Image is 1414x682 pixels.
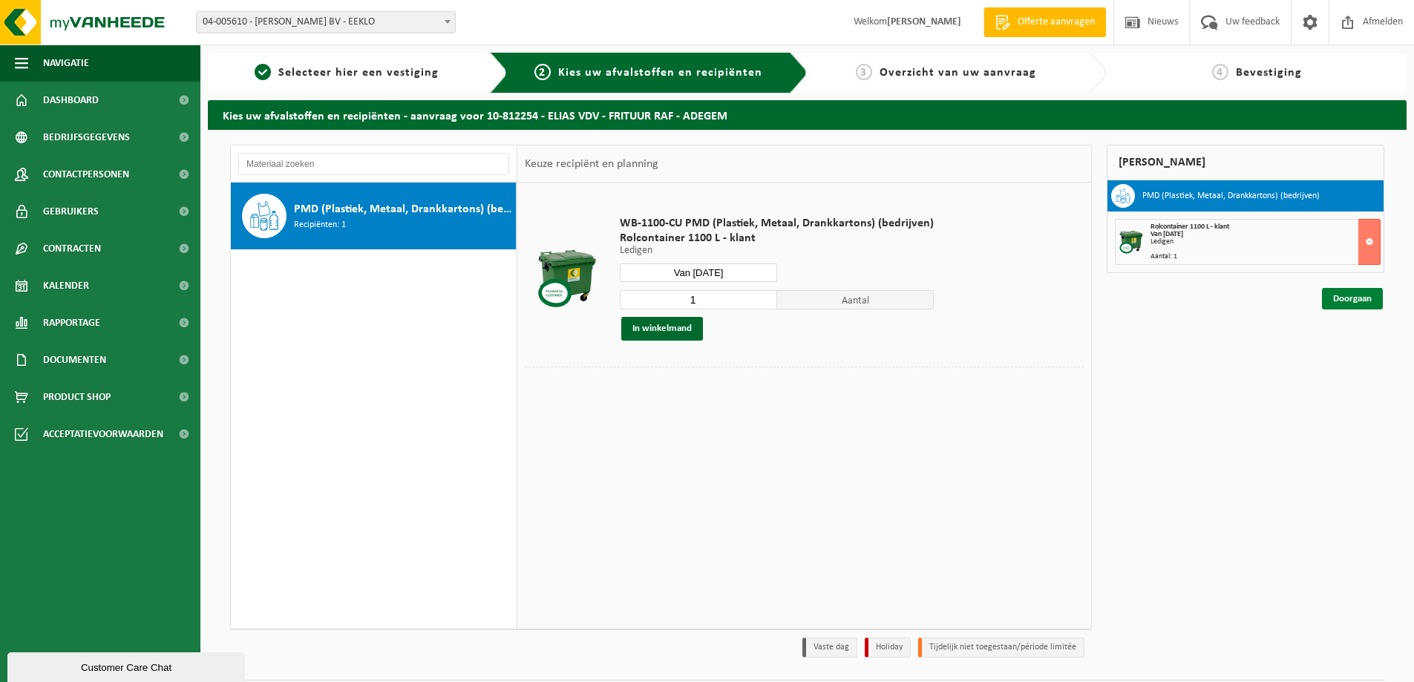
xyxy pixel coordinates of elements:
[918,637,1084,658] li: Tijdelijk niet toegestaan/période limitée
[255,64,271,80] span: 1
[777,290,935,309] span: Aantal
[880,67,1036,79] span: Overzicht van uw aanvraag
[43,156,129,193] span: Contactpersonen
[620,263,777,282] input: Selecteer datum
[983,7,1106,37] a: Offerte aanvragen
[887,16,961,27] strong: [PERSON_NAME]
[620,246,934,256] p: Ledigen
[238,153,509,175] input: Materiaal zoeken
[620,231,934,246] span: Rolcontainer 1100 L - klant
[43,267,89,304] span: Kalender
[43,193,99,230] span: Gebruikers
[621,317,703,341] button: In winkelmand
[43,378,111,416] span: Product Shop
[856,64,872,80] span: 3
[1150,230,1183,238] strong: Van [DATE]
[1142,184,1320,208] h3: PMD (Plastiek, Metaal, Drankkartons) (bedrijven)
[1212,64,1228,80] span: 4
[294,218,346,232] span: Recipiënten: 1
[1150,238,1380,246] div: Ledigen
[43,45,89,82] span: Navigatie
[43,416,163,453] span: Acceptatievoorwaarden
[534,64,551,80] span: 2
[865,637,911,658] li: Holiday
[43,119,130,156] span: Bedrijfsgegevens
[43,341,106,378] span: Documenten
[1322,288,1383,309] a: Doorgaan
[231,183,517,249] button: PMD (Plastiek, Metaal, Drankkartons) (bedrijven) Recipiënten: 1
[294,200,512,218] span: PMD (Plastiek, Metaal, Drankkartons) (bedrijven)
[620,216,934,231] span: WB-1100-CU PMD (Plastiek, Metaal, Drankkartons) (bedrijven)
[558,67,762,79] span: Kies uw afvalstoffen en recipiënten
[43,230,101,267] span: Contracten
[196,11,456,33] span: 04-005610 - ELIAS VANDEVOORDE BV - EEKLO
[1014,15,1099,30] span: Offerte aanvragen
[1107,145,1384,180] div: [PERSON_NAME]
[1236,67,1302,79] span: Bevestiging
[802,637,857,658] li: Vaste dag
[215,64,478,82] a: 1Selecteer hier een vestiging
[1150,253,1380,260] div: Aantal: 1
[43,304,100,341] span: Rapportage
[43,82,99,119] span: Dashboard
[7,649,248,682] iframe: chat widget
[197,12,455,33] span: 04-005610 - ELIAS VANDEVOORDE BV - EEKLO
[1150,223,1229,231] span: Rolcontainer 1100 L - klant
[208,100,1407,129] h2: Kies uw afvalstoffen en recipiënten - aanvraag voor 10-812254 - ELIAS VDV - FRITUUR RAF - ADEGEM
[278,67,439,79] span: Selecteer hier een vestiging
[517,145,666,183] div: Keuze recipiënt en planning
